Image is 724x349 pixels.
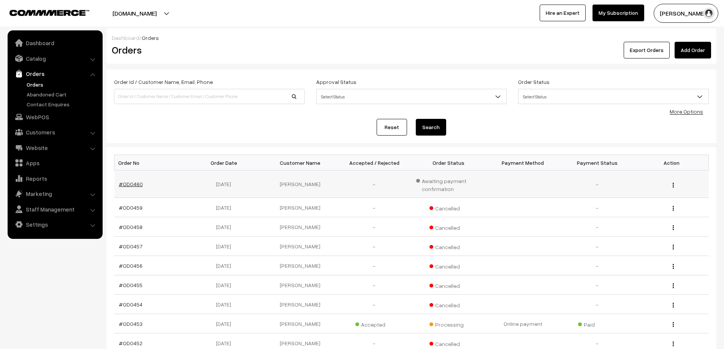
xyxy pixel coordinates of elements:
[10,156,100,170] a: Apps
[337,155,412,171] th: Accepted / Rejected
[316,89,507,104] span: Select Status
[263,155,337,171] th: Customer Name
[337,275,412,295] td: -
[673,303,674,308] img: Menu
[560,217,635,237] td: -
[189,256,263,275] td: [DATE]
[560,198,635,217] td: -
[25,81,100,88] a: Orders
[114,78,213,86] label: Order Id / Customer Name, Email, Phone
[142,35,159,41] span: Orders
[119,282,143,288] a: #OD0455
[560,155,635,171] th: Payment Status
[486,155,560,171] th: Payment Method
[263,256,337,275] td: [PERSON_NAME]
[355,319,393,328] span: Accepted
[10,110,100,124] a: WebPOS
[10,10,89,16] img: COMMMERCE
[673,264,674,269] img: Menu
[429,241,467,251] span: Cancelled
[416,175,482,193] span: Awaiting payment confirmation
[486,314,560,333] td: Online payment
[119,340,143,346] a: #OD0452
[119,204,143,211] a: #OD0459
[540,5,586,21] a: Hire an Expert
[25,100,100,108] a: Contact Enquires
[10,52,100,65] a: Catalog
[429,299,467,309] span: Cancelled
[560,256,635,275] td: -
[189,275,263,295] td: [DATE]
[263,198,337,217] td: [PERSON_NAME]
[10,202,100,216] a: Staff Management
[560,237,635,256] td: -
[429,222,467,232] span: Cancelled
[189,295,263,314] td: [DATE]
[10,36,100,50] a: Dashboard
[518,78,550,86] label: Order Status
[119,243,143,250] a: #OD0457
[560,295,635,314] td: -
[675,42,711,58] a: Add Order
[673,245,674,250] img: Menu
[634,155,709,171] th: Action
[10,218,100,231] a: Settings
[337,171,412,198] td: -
[377,119,407,136] a: Reset
[112,35,139,41] a: Dashboard
[316,78,356,86] label: Approval Status
[263,217,337,237] td: [PERSON_NAME]
[189,198,263,217] td: [DATE]
[673,283,674,288] img: Menu
[189,237,263,256] td: [DATE]
[10,187,100,201] a: Marketing
[119,301,143,308] a: #OD0454
[560,171,635,198] td: -
[337,295,412,314] td: -
[10,125,100,139] a: Customers
[263,171,337,198] td: [PERSON_NAME]
[518,89,709,104] span: Select Status
[189,171,263,198] td: [DATE]
[86,4,183,23] button: [DOMAIN_NAME]
[112,44,304,56] h2: Orders
[189,314,263,333] td: [DATE]
[337,198,412,217] td: -
[337,217,412,237] td: -
[429,319,467,328] span: Processing
[578,319,616,328] span: Paid
[429,280,467,290] span: Cancelled
[593,5,644,21] a: My Subscription
[263,237,337,256] td: [PERSON_NAME]
[654,4,718,23] button: [PERSON_NAME] D
[10,67,100,81] a: Orders
[518,90,708,103] span: Select Status
[263,275,337,295] td: [PERSON_NAME]
[317,90,507,103] span: Select Status
[114,155,189,171] th: Order No
[189,217,263,237] td: [DATE]
[10,8,76,17] a: COMMMERCE
[673,225,674,230] img: Menu
[429,202,467,212] span: Cancelled
[337,256,412,275] td: -
[112,34,711,42] div: /
[189,155,263,171] th: Order Date
[673,322,674,327] img: Menu
[429,261,467,270] span: Cancelled
[337,237,412,256] td: -
[10,172,100,185] a: Reports
[10,141,100,155] a: Website
[114,89,305,104] input: Order Id / Customer Name / Customer Email / Customer Phone
[119,321,143,327] a: #OD0453
[560,275,635,295] td: -
[25,90,100,98] a: Abandoned Cart
[263,295,337,314] td: [PERSON_NAME]
[263,314,337,333] td: [PERSON_NAME]
[673,183,674,188] img: Menu
[673,341,674,346] img: Menu
[670,108,703,115] a: More Options
[673,206,674,211] img: Menu
[119,181,143,187] a: #OD0460
[119,262,143,269] a: #OD0456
